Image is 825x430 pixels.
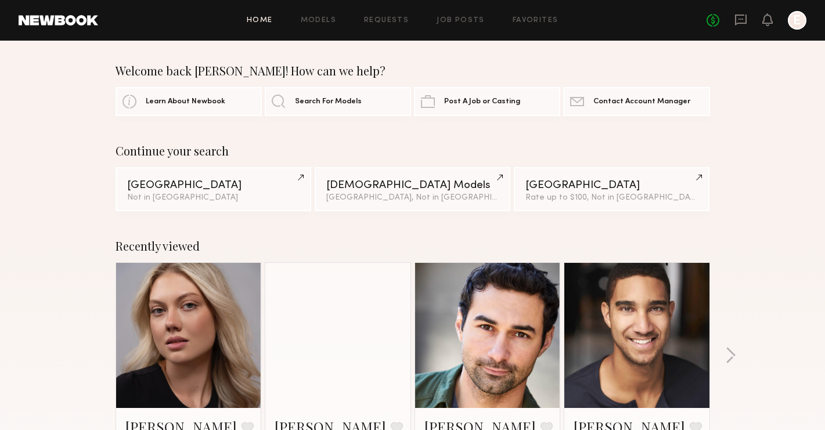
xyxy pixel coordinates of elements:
a: [GEOGRAPHIC_DATA]Not in [GEOGRAPHIC_DATA] [116,167,311,211]
div: Continue your search [116,144,710,158]
a: [GEOGRAPHIC_DATA]Rate up to $100, Not in [GEOGRAPHIC_DATA] [514,167,709,211]
a: Home [247,17,273,24]
a: E [788,11,806,30]
div: Not in [GEOGRAPHIC_DATA] [127,194,300,202]
a: Search For Models [265,87,411,116]
div: Recently viewed [116,239,710,253]
a: Learn About Newbook [116,87,262,116]
a: Job Posts [437,17,485,24]
a: [DEMOGRAPHIC_DATA] Models[GEOGRAPHIC_DATA], Not in [GEOGRAPHIC_DATA] [315,167,510,211]
div: [GEOGRAPHIC_DATA] [525,180,698,191]
a: Models [301,17,336,24]
div: [GEOGRAPHIC_DATA], Not in [GEOGRAPHIC_DATA] [326,194,499,202]
span: Search For Models [295,98,362,106]
a: Favorites [513,17,559,24]
div: [DEMOGRAPHIC_DATA] Models [326,180,499,191]
div: Welcome back [PERSON_NAME]! How can we help? [116,64,710,78]
div: [GEOGRAPHIC_DATA] [127,180,300,191]
span: Learn About Newbook [146,98,225,106]
a: Contact Account Manager [563,87,709,116]
span: Post A Job or Casting [444,98,520,106]
a: Post A Job or Casting [414,87,560,116]
div: Rate up to $100, Not in [GEOGRAPHIC_DATA] [525,194,698,202]
span: Contact Account Manager [593,98,690,106]
a: Requests [364,17,409,24]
